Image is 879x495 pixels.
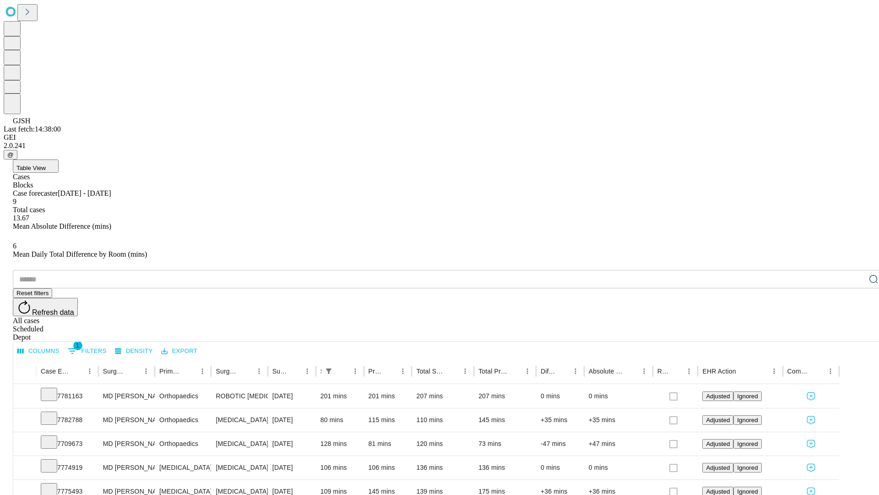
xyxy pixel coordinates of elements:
[369,385,407,408] div: 201 mins
[478,368,507,375] div: Total Predicted Duration
[272,456,311,479] div: [DATE]
[159,432,206,456] div: Orthopaedics
[103,432,150,456] div: MD [PERSON_NAME] [PERSON_NAME] Md
[478,456,532,479] div: 136 mins
[159,368,182,375] div: Primary Service
[71,365,83,378] button: Sort
[702,368,736,375] div: EHR Action
[768,365,781,378] button: Menu
[196,365,209,378] button: Menu
[508,365,521,378] button: Sort
[320,432,359,456] div: 128 mins
[113,344,155,358] button: Density
[416,408,469,432] div: 110 mins
[13,214,29,222] span: 13.67
[140,365,152,378] button: Menu
[41,368,70,375] div: Case Epic Id
[369,408,407,432] div: 115 mins
[737,365,750,378] button: Sort
[41,456,94,479] div: 7774919
[320,456,359,479] div: 106 mins
[216,456,263,479] div: [MEDICAL_DATA]
[322,365,335,378] div: 1 active filter
[4,150,17,159] button: @
[4,142,875,150] div: 2.0.241
[521,365,534,378] button: Menu
[706,464,730,471] span: Adjusted
[32,308,74,316] span: Refresh data
[569,365,582,378] button: Menu
[253,365,266,378] button: Menu
[41,432,94,456] div: 7709673
[541,456,580,479] div: 0 mins
[459,365,472,378] button: Menu
[589,408,648,432] div: +35 mins
[737,417,758,423] span: Ignored
[369,456,407,479] div: 106 mins
[384,365,396,378] button: Sort
[13,298,78,316] button: Refresh data
[216,368,239,375] div: Surgery Name
[15,344,62,358] button: Select columns
[18,460,32,476] button: Expand
[18,436,32,452] button: Expand
[541,432,580,456] div: -47 mins
[638,365,651,378] button: Menu
[369,432,407,456] div: 81 mins
[589,368,624,375] div: Absolute Difference
[159,385,206,408] div: Orthopaedics
[670,365,683,378] button: Sort
[73,341,82,350] span: 1
[478,408,532,432] div: 145 mins
[478,385,532,408] div: 207 mins
[416,385,469,408] div: 207 mins
[737,393,758,400] span: Ignored
[16,290,49,297] span: Reset filters
[416,456,469,479] div: 136 mins
[349,365,362,378] button: Menu
[811,365,824,378] button: Sort
[13,222,111,230] span: Mean Absolute Difference (mins)
[301,365,314,378] button: Menu
[541,385,580,408] div: 0 mins
[702,415,733,425] button: Adjusted
[706,440,730,447] span: Adjusted
[706,417,730,423] span: Adjusted
[103,456,150,479] div: MD [PERSON_NAME] E Md
[7,151,14,158] span: @
[369,368,383,375] div: Predicted In Room Duration
[706,393,730,400] span: Adjusted
[702,391,733,401] button: Adjusted
[824,365,837,378] button: Menu
[657,368,669,375] div: Resolved in EHR
[41,385,94,408] div: 7781163
[625,365,638,378] button: Sort
[416,432,469,456] div: 120 mins
[216,385,263,408] div: ROBOTIC [MEDICAL_DATA] KNEE TOTAL
[58,189,111,197] span: [DATE] - [DATE]
[13,242,16,250] span: 6
[541,368,555,375] div: Difference
[13,206,45,214] span: Total cases
[216,432,263,456] div: [MEDICAL_DATA] WITH [MEDICAL_DATA] REPAIR
[183,365,196,378] button: Sort
[103,368,126,375] div: Surgeon Name
[159,344,200,358] button: Export
[737,440,758,447] span: Ignored
[706,488,730,495] span: Adjusted
[240,365,253,378] button: Sort
[288,365,301,378] button: Sort
[541,408,580,432] div: +35 mins
[446,365,459,378] button: Sort
[127,365,140,378] button: Sort
[556,365,569,378] button: Sort
[18,412,32,429] button: Expand
[737,464,758,471] span: Ignored
[13,189,58,197] span: Case forecaster
[272,408,311,432] div: [DATE]
[702,439,733,449] button: Adjusted
[13,288,52,298] button: Reset filters
[320,408,359,432] div: 80 mins
[737,488,758,495] span: Ignored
